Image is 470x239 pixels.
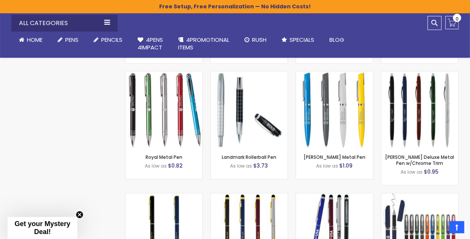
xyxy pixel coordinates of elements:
span: et [14,220,26,228]
a: 4Pens4impact [130,32,171,56]
img: Landmark Rollerball Pen [211,71,288,149]
span: Pencils [101,36,122,44]
a: 0 [445,16,459,29]
span: $3.73 [254,162,268,169]
span: stery [45,220,70,228]
span: Rush [252,36,266,44]
a: Landmark Rollerball Pen [211,71,288,78]
img: Bingham Metal Pen [296,71,373,149]
span: D [34,228,39,236]
span: 4PROMOTIONAL ITEMS [178,36,229,51]
a: Specials [274,32,322,48]
span: 0 [456,15,459,22]
span: Home [27,36,42,44]
span: As low as [316,163,338,169]
span: As low as [230,163,252,169]
span: eal! [34,228,51,236]
span: Pens [65,36,78,44]
span: As low as [401,169,423,175]
a: Royal Metal Pen [146,154,182,160]
a: Berkley Ballpoint Pen with Gold Trim [125,193,202,199]
a: Bingham Metal Pen [296,71,373,78]
a: Avendale Velvet Touch Stylus Gel Pen [381,193,458,199]
span: Specials [290,36,314,44]
div: Get your Mystery Deal!Close teaser [8,217,77,239]
a: Blog [322,32,352,48]
span: Blog [329,36,344,44]
a: Royal Metal Pen [125,71,202,78]
span: G [14,220,20,228]
a: Landmark Rollerball Pen [222,154,277,160]
a: 4PROMOTIONALITEMS [171,32,237,56]
button: Close teaser [76,211,83,218]
a: Cooper Deluxe Metal Pen w/Chrome Trim [381,71,458,78]
a: Rush [237,32,274,48]
iframe: Google Customer Reviews [407,218,470,239]
span: As low as [145,163,167,169]
img: Cooper Deluxe Metal Pen w/Chrome Trim [381,71,458,149]
span: y [28,220,31,228]
a: Home [11,32,50,48]
img: Royal Metal Pen [125,71,202,149]
a: [PERSON_NAME] Deluxe Metal Pen w/Chrome Trim [385,154,454,166]
a: [PERSON_NAME] Metal Pen [304,154,365,160]
span: $1.09 [340,162,353,169]
span: our [28,220,42,228]
a: Meryl S Stylus Pen [296,193,373,199]
div: All Categories [11,15,117,32]
span: $0.82 [168,162,183,169]
a: Meryl G Stylus Pen [211,193,288,199]
span: $0.95 [424,168,439,176]
span: My [45,220,54,228]
span: 4Pens 4impact [138,36,163,51]
a: Pencils [86,32,130,48]
a: Pens [50,32,86,48]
